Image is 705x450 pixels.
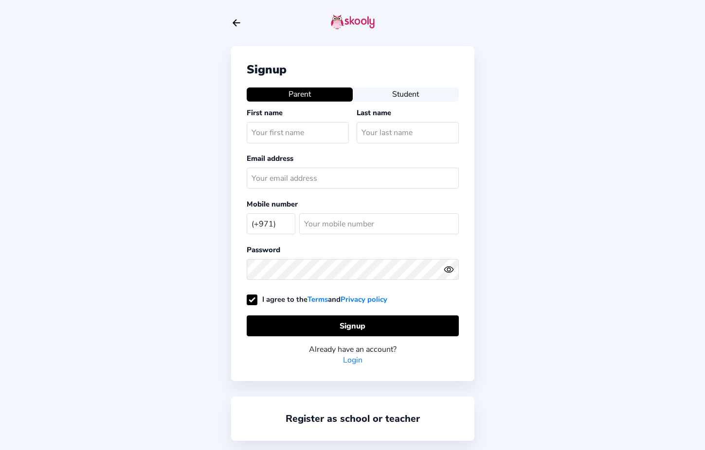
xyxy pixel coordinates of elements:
[247,245,280,255] label: Password
[357,108,391,118] label: Last name
[247,168,459,189] input: Your email address
[247,87,353,101] button: Parent
[247,344,459,355] div: Already have an account?
[299,213,459,234] input: Your mobile number
[331,14,375,30] img: skooly-logo.png
[307,294,328,304] a: Terms
[247,294,387,304] label: I agree to the and
[247,108,283,118] label: First name
[247,122,349,143] input: Your first name
[357,122,459,143] input: Your last name
[247,315,459,336] button: Signup
[353,87,459,101] button: Student
[247,154,293,163] label: Email address
[343,355,362,365] a: Login
[341,294,387,304] a: Privacy policy
[231,17,242,28] button: arrow back outline
[247,199,298,209] label: Mobile number
[247,62,459,77] div: Signup
[444,264,454,275] ion-icon: eye outline
[444,264,458,275] button: eye outlineeye off outline
[286,412,420,425] a: Register as school or teacher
